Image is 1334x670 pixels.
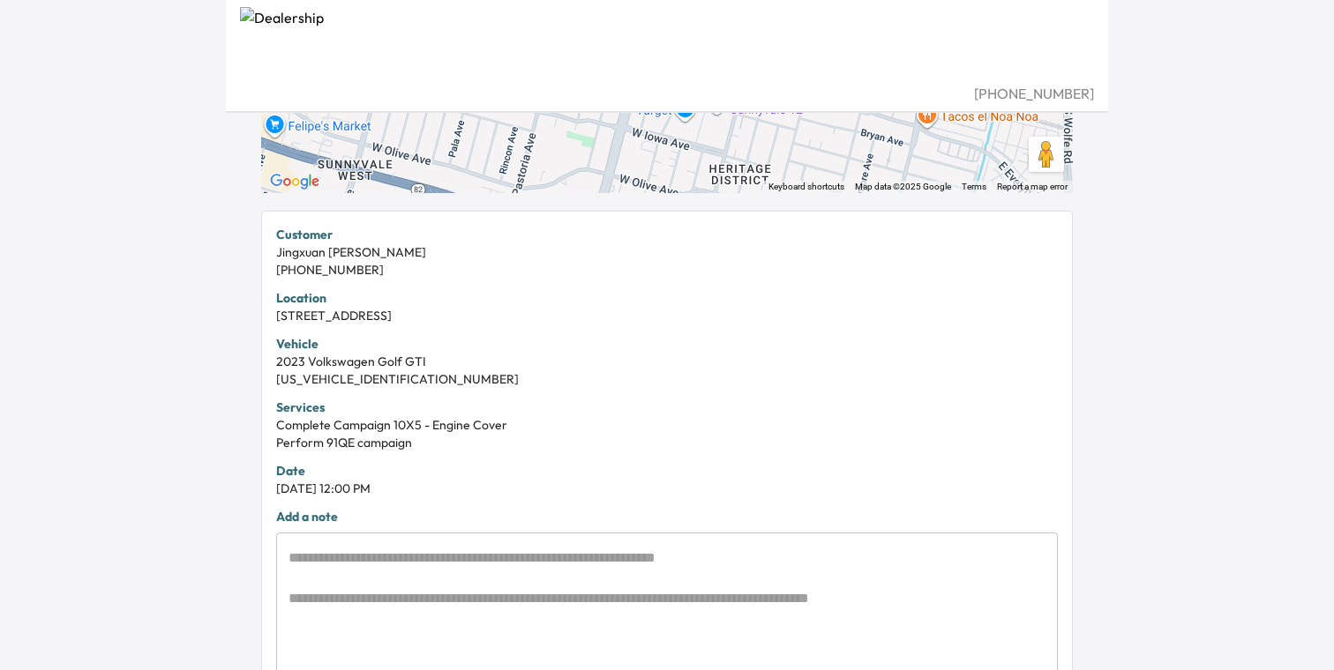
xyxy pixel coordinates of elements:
div: [US_VEHICLE_IDENTIFICATION_NUMBER] [276,370,1058,388]
div: [DATE] 12:00 PM [276,480,1058,497]
span: Map data ©2025 Google [855,182,951,191]
button: Drag Pegman onto the map to open Street View [1029,137,1064,172]
div: Complete Campaign 10X5 - Engine Cover [276,416,1058,434]
button: Keyboard shortcuts [768,181,844,193]
div: [STREET_ADDRESS] [276,307,1058,324]
a: Open this area in Google Maps (opens a new window) [266,170,324,193]
div: [PHONE_NUMBER] [240,83,1094,104]
img: Google [266,170,324,193]
div: Perform 91QE campaign [276,434,1058,451]
div: Jingxuan [PERSON_NAME] [276,243,1058,261]
strong: Services [276,399,325,415]
a: Report a map error [997,182,1068,191]
strong: Vehicle [276,336,319,352]
div: 2023 Volkswagen Golf GTI [276,353,1058,370]
a: Terms (opens in new tab) [962,182,986,191]
img: Dealership [240,7,1094,83]
strong: Add a note [276,509,338,525]
strong: Customer [276,227,333,242]
div: [PHONE_NUMBER] [276,261,1058,279]
strong: Date [276,463,305,479]
strong: Location [276,290,326,306]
